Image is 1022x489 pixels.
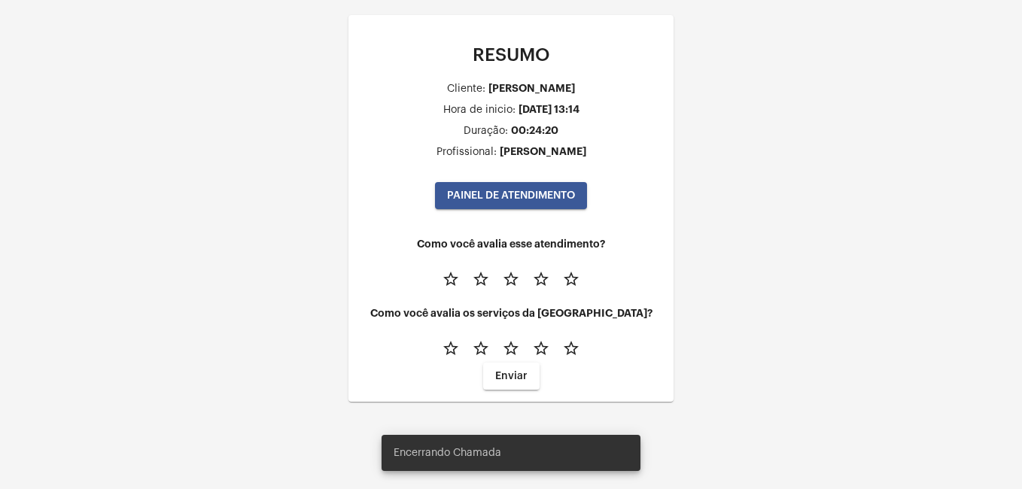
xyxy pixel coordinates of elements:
span: PAINEL DE ATENDIMENTO [447,190,575,201]
h4: Como você avalia esse atendimento? [360,238,662,250]
mat-icon: star_border [562,339,580,357]
mat-icon: star_border [472,270,490,288]
div: Cliente: [447,84,485,95]
div: [PERSON_NAME] [500,146,586,157]
mat-icon: star_border [502,270,520,288]
div: [PERSON_NAME] [488,83,575,94]
span: Encerrando Chamada [394,445,501,460]
mat-icon: star_border [442,339,460,357]
div: Profissional: [436,147,497,158]
mat-icon: star_border [472,339,490,357]
mat-icon: star_border [562,270,580,288]
mat-icon: star_border [502,339,520,357]
span: Enviar [495,371,528,381]
p: RESUMO [360,45,662,65]
h4: Como você avalia os serviços da [GEOGRAPHIC_DATA]? [360,308,662,319]
mat-icon: star_border [532,270,550,288]
mat-icon: star_border [532,339,550,357]
button: PAINEL DE ATENDIMENTO [435,182,587,209]
mat-icon: star_border [442,270,460,288]
div: Duração: [464,126,508,137]
button: Enviar [483,363,540,390]
div: 00:24:20 [511,125,558,136]
div: Hora de inicio: [443,105,516,116]
div: [DATE] 13:14 [519,104,579,115]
